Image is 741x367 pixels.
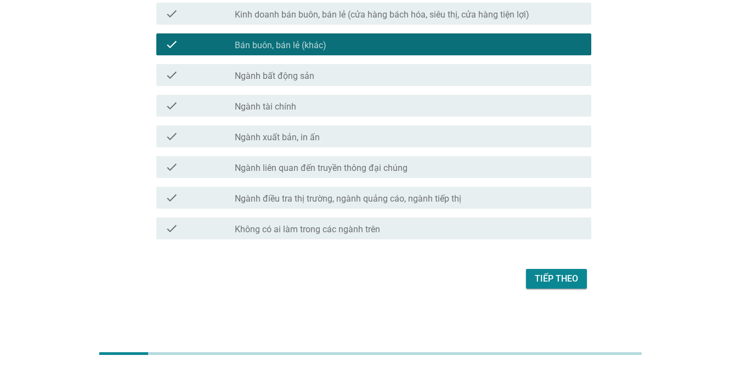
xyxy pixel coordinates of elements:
[165,99,178,112] i: check
[165,7,178,20] i: check
[165,222,178,235] i: check
[235,132,320,143] label: Ngành xuất bản, in ấn
[235,224,380,235] label: Không có ai làm trong các ngành trên
[235,163,408,174] label: Ngành liên quan đến truyền thông đại chúng
[165,130,178,143] i: check
[235,40,326,51] label: Bán buôn, bán lẻ (khác)
[526,269,587,289] button: Tiếp theo
[235,9,529,20] label: Kinh doanh bán buôn, bán lẻ (cửa hàng bách hóa, siêu thị, cửa hàng tiện lợi)
[165,191,178,204] i: check
[235,193,461,204] label: Ngành điều tra thị trường, ngành quảng cáo, ngành tiếp thị
[235,71,314,82] label: Ngành bất động sản
[535,272,578,285] div: Tiếp theo
[235,101,296,112] label: Ngành tài chính
[165,160,178,174] i: check
[165,68,178,82] i: check
[165,38,178,51] i: check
